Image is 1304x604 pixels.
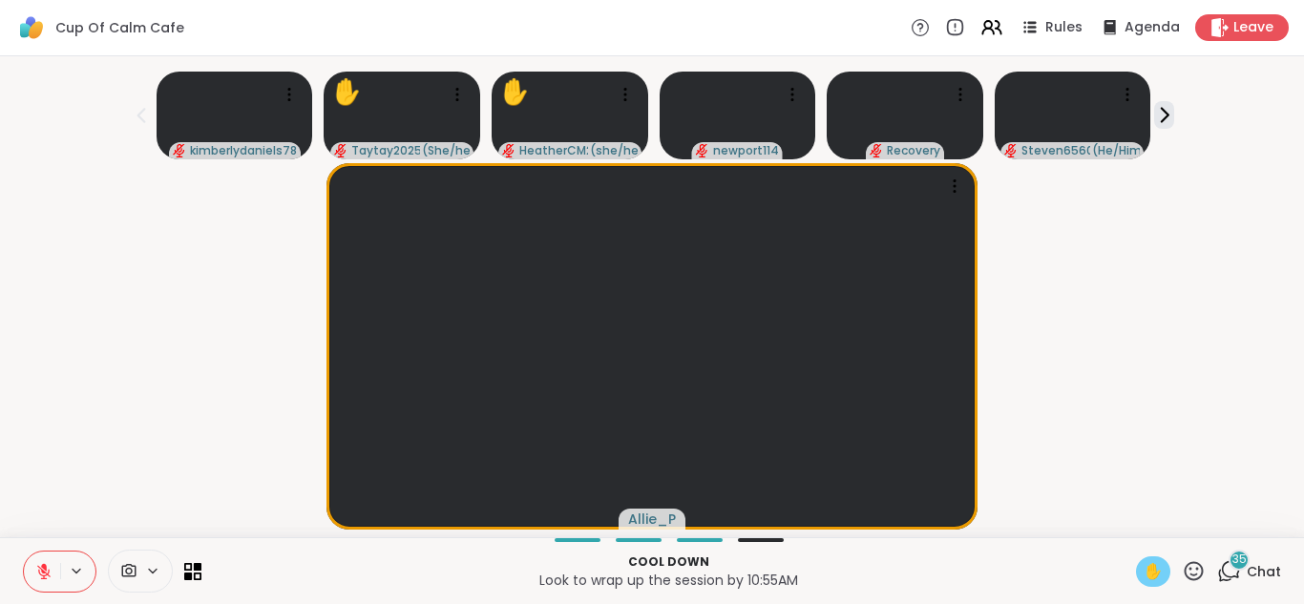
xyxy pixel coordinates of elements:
img: ShareWell Logomark [15,11,48,44]
span: ( She/her ) [422,143,470,158]
span: Allie_P [628,510,676,529]
span: ( He/Him ) [1092,143,1140,158]
span: Recovery [887,143,940,158]
span: Leave [1233,18,1273,37]
span: Steven6560 [1021,143,1090,158]
span: Cup Of Calm Cafe [55,18,184,37]
span: audio-muted [334,144,347,157]
span: audio-muted [1004,144,1018,157]
span: audio-muted [502,144,515,157]
span: ( she/her ) [590,143,638,158]
p: Look to wrap up the session by 10:55AM [213,571,1125,590]
span: Agenda [1125,18,1180,37]
p: Cool down [213,553,1125,571]
span: Taytay2025 [351,143,420,158]
span: Chat [1247,562,1281,581]
div: ✋ [499,73,530,111]
div: ✋ [331,73,362,111]
span: 35 [1232,552,1247,568]
span: kimberlydaniels78 [190,143,297,158]
span: ✋ [1144,560,1163,583]
span: newport114 [713,143,779,158]
span: Rules [1045,18,1083,37]
span: audio-muted [870,144,883,157]
span: HeatherCM24 [519,143,588,158]
span: audio-muted [696,144,709,157]
span: audio-muted [173,144,186,157]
